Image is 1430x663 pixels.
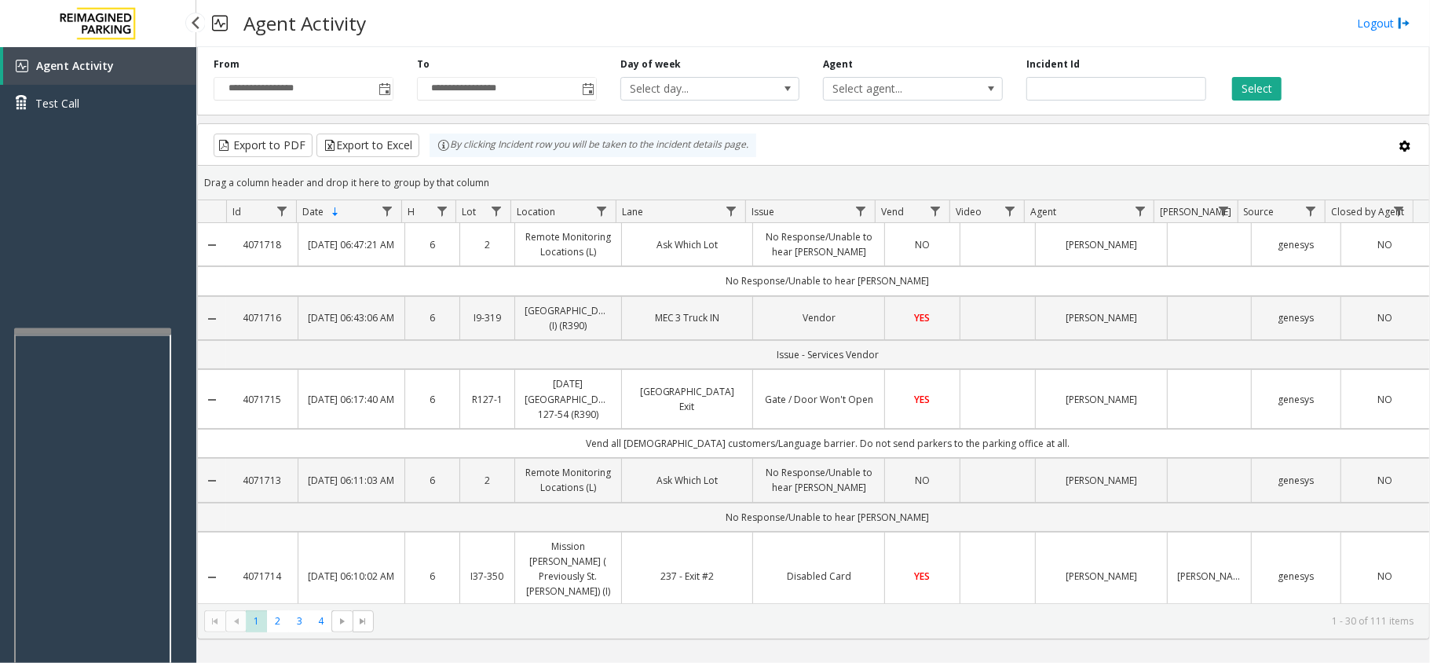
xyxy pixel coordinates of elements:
a: [PERSON_NAME] [1045,473,1158,488]
span: YES [915,311,931,324]
a: NO [1351,569,1420,584]
a: Disabled Card [763,569,875,584]
a: 4071718 [236,237,288,252]
a: 2 [470,473,505,488]
td: No Response/Unable to hear [PERSON_NAME] [226,503,1429,532]
a: Vendor [763,310,875,325]
span: Agent [1030,205,1056,218]
a: NO [1351,310,1420,325]
a: Issue Filter Menu [850,200,872,222]
a: Lot Filter Menu [485,200,507,222]
td: No Response/Unable to hear [PERSON_NAME] [226,266,1429,295]
img: 'icon' [16,60,28,72]
a: MEC 3 Truck IN [631,310,744,325]
button: Export to Excel [316,134,419,157]
a: YES [894,310,950,325]
button: Export to PDF [214,134,313,157]
a: 6 [415,473,450,488]
img: infoIcon.svg [437,139,450,152]
label: Day of week [620,57,682,71]
a: Closed by Agent Filter Menu [1388,200,1410,222]
a: YES [894,392,950,407]
span: Page 1 [246,610,267,632]
a: Lane Filter Menu [721,200,742,222]
a: NO [1351,237,1420,252]
h3: Agent Activity [236,4,374,42]
span: Agent Activity [36,58,114,73]
a: R127-1 [470,392,505,407]
a: 6 [415,237,450,252]
span: Date [302,205,324,218]
td: Vend all [DEMOGRAPHIC_DATA] customers/Language barrier. Do not send parkers to the parking office... [226,429,1429,458]
span: NO [1377,238,1392,251]
a: Collapse Details [198,239,226,251]
a: genesys [1261,310,1330,325]
span: Page 2 [267,610,288,632]
a: [GEOGRAPHIC_DATA] Exit [631,384,744,414]
label: Incident Id [1026,57,1080,71]
a: Agent Activity [3,47,196,85]
span: Issue [752,205,774,218]
a: 4071716 [236,310,288,325]
span: Closed by Agent [1331,205,1404,218]
a: Remote Monitoring Locations (L) [525,229,612,259]
span: Go to the next page [336,615,349,628]
a: [DATE] 06:17:40 AM [308,392,395,407]
span: Select day... [621,78,763,100]
a: [DATE] 06:43:06 AM [308,310,395,325]
a: [GEOGRAPHIC_DATA] (I) (R390) [525,303,612,333]
span: Sortable [329,206,342,218]
a: NO [894,473,950,488]
button: Select [1232,77,1282,101]
label: To [417,57,430,71]
span: Page 3 [289,610,310,632]
a: genesys [1261,569,1330,584]
span: Source [1244,205,1275,218]
span: Toggle popup [375,78,393,100]
a: NO [1351,392,1420,407]
a: Source Filter Menu [1300,200,1322,222]
label: Agent [823,57,853,71]
a: 4071714 [236,569,288,584]
a: genesys [1261,473,1330,488]
span: Go to the next page [331,610,353,632]
a: Collapse Details [198,313,226,325]
a: Collapse Details [198,474,226,487]
div: Data table [198,200,1429,603]
span: Lane [622,205,643,218]
a: 2 [470,237,505,252]
a: Date Filter Menu [377,200,398,222]
a: [DATE] 06:10:02 AM [308,569,395,584]
td: Issue - Services Vendor [226,340,1429,369]
a: [PERSON_NAME] [1177,569,1242,584]
a: Collapse Details [198,394,226,406]
span: NO [1377,311,1392,324]
span: YES [915,570,931,583]
a: Agent Filter Menu [1129,200,1150,222]
a: Video Filter Menu [1000,200,1021,222]
a: H Filter Menu [431,200,452,222]
span: Go to the last page [357,615,370,628]
span: Test Call [35,95,79,112]
div: By clicking Incident row you will be taken to the incident details page. [430,134,756,157]
a: [PERSON_NAME] [1045,392,1158,407]
span: YES [915,393,931,406]
span: Video [956,205,982,218]
span: Id [232,205,241,218]
a: NO [1351,473,1420,488]
a: [DATE] 06:11:03 AM [308,473,395,488]
span: Lot [463,205,477,218]
a: [PERSON_NAME] [1045,569,1158,584]
kendo-pager-info: 1 - 30 of 111 items [383,614,1414,628]
a: 6 [415,569,450,584]
span: NO [915,474,930,487]
a: [PERSON_NAME] [1045,237,1158,252]
span: Location [517,205,555,218]
a: [PERSON_NAME] [1045,310,1158,325]
span: NO [1377,393,1392,406]
a: YES [894,569,950,584]
a: Ask Which Lot [631,237,744,252]
img: pageIcon [212,4,228,42]
a: Vend Filter Menu [925,200,946,222]
span: Select agent... [824,78,966,100]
